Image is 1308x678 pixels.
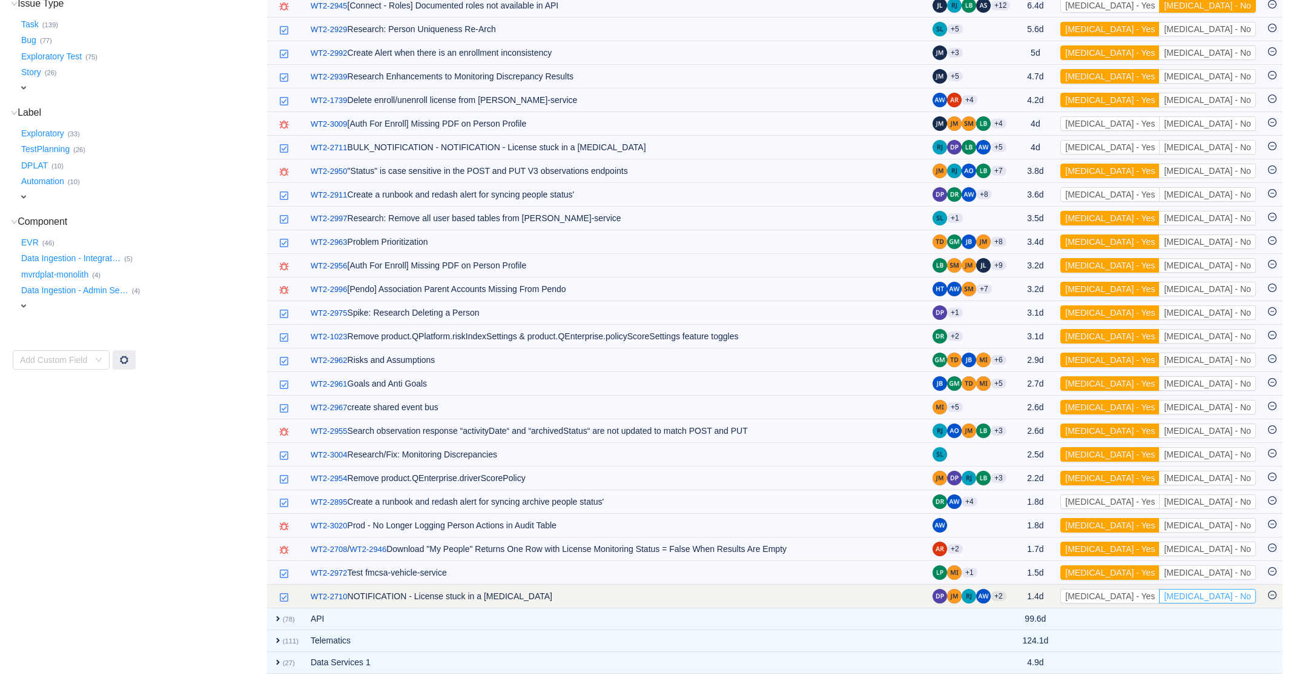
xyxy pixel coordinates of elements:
[933,282,947,296] img: HT
[1159,282,1255,296] button: [MEDICAL_DATA] - No
[279,522,289,531] img: 10603
[933,542,947,556] img: AR
[976,376,991,391] img: MI
[991,119,1006,128] aui-badge: +4
[947,71,963,81] aui-badge: +5
[311,165,348,178] a: WT2-2950
[279,593,289,602] img: 10618
[947,140,962,155] img: DP
[947,93,962,107] img: AR
[311,378,348,390] a: WT2-2961
[947,282,962,296] img: AW
[1016,88,1054,112] td: 4.2d
[976,589,991,603] img: AW
[1159,471,1255,485] button: [MEDICAL_DATA] - No
[279,427,289,437] img: 10603
[1159,424,1255,438] button: [MEDICAL_DATA] - No
[1016,325,1054,348] td: 3.1d
[19,301,28,311] span: expand
[11,1,18,7] i: icon: down
[991,1,1010,10] aui-badge: +12
[349,543,386,556] a: WT2-2946
[279,404,289,413] img: 10618
[279,309,289,319] img: 10618
[305,467,926,490] td: Remove product.QEnterprise.driverScorePolicy
[305,207,926,230] td: Research: Remove all user based tables from [PERSON_NAME]-service
[1159,376,1255,391] button: [MEDICAL_DATA] - No
[933,494,947,509] img: DR
[1060,589,1160,603] button: [MEDICAL_DATA] - Yes
[19,83,28,93] span: expand
[1016,254,1054,278] td: 3.2d
[962,234,976,249] img: JB
[1268,284,1277,292] i: icon: minus-circle
[962,353,976,367] img: JB
[305,608,926,630] td: API
[279,120,289,130] img: 10603
[947,213,963,223] aui-badge: +1
[933,589,947,603] img: DP
[305,65,926,88] td: Research Enhancements to Monitoring Discrepancy Results
[1016,372,1054,396] td: 2.7d
[305,136,926,159] td: BULK_NOTIFICATION - NOTIFICATION - License stuck in a [MEDICAL_DATA]
[1060,376,1160,391] button: [MEDICAL_DATA] - Yes
[305,537,926,561] td: Download "My People" Returns One Row with License Monitoring Status = False When Results Are Empty
[1060,494,1160,509] button: [MEDICAL_DATA] - Yes
[962,164,976,178] img: AO
[1268,354,1277,363] i: icon: minus-circle
[933,565,947,580] img: LP
[933,376,947,391] img: JB
[40,37,52,44] small: (77)
[1159,589,1255,603] button: [MEDICAL_DATA] - No
[933,211,947,225] img: SL
[311,47,348,59] a: WT2-2992
[305,348,926,372] td: Risks and Assumptions
[1268,425,1277,434] i: icon: minus-circle
[1268,213,1277,221] i: icon: minus-circle
[947,353,962,367] img: TD
[962,424,976,438] img: JM
[1159,116,1255,131] button: [MEDICAL_DATA] - No
[11,110,18,116] i: icon: down
[1016,301,1054,325] td: 3.1d
[1159,258,1255,273] button: [MEDICAL_DATA] - No
[947,234,962,249] img: GM
[947,402,963,412] aui-badge: +5
[1268,71,1277,79] i: icon: minus-circle
[991,473,1006,483] aui-badge: +3
[1159,69,1255,84] button: [MEDICAL_DATA] - No
[305,159,926,183] td: "Status" is case sensitive in the POST and PUT V3 observations endpoints
[1060,93,1160,107] button: [MEDICAL_DATA] - Yes
[1268,543,1277,552] i: icon: minus-circle
[947,258,962,273] img: SM
[933,93,947,107] img: AW
[933,424,947,438] img: RJ
[1060,400,1160,414] button: [MEDICAL_DATA] - Yes
[11,219,18,225] i: icon: down
[19,156,51,175] button: DPLAT
[933,400,947,414] img: MI
[19,47,85,66] button: Exploratory Test
[279,380,289,390] img: 10618
[311,189,348,201] a: WT2-2911
[962,140,976,155] img: LB
[1060,234,1160,249] button: [MEDICAL_DATA] - Yes
[311,402,348,414] a: WT2-2967
[1016,490,1054,514] td: 1.8d
[1268,331,1277,339] i: icon: minus-circle
[947,24,963,34] aui-badge: +5
[962,589,976,603] img: RJ
[976,284,992,294] aui-badge: +7
[1268,24,1277,32] i: icon: minus-circle
[19,281,132,301] button: Data Ingestion - Admin Se…
[311,24,348,36] a: WT2-2929
[1159,140,1255,155] button: [MEDICAL_DATA] - No
[305,278,926,301] td: [Pendo] Association Parent Accounts Missing From Pendo
[279,333,289,342] img: 10618
[311,449,348,461] a: WT2-3004
[976,116,991,131] img: LB
[991,355,1006,365] aui-badge: +6
[1060,69,1160,84] button: [MEDICAL_DATA] - Yes
[132,287,140,294] small: (4)
[947,494,962,509] img: AW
